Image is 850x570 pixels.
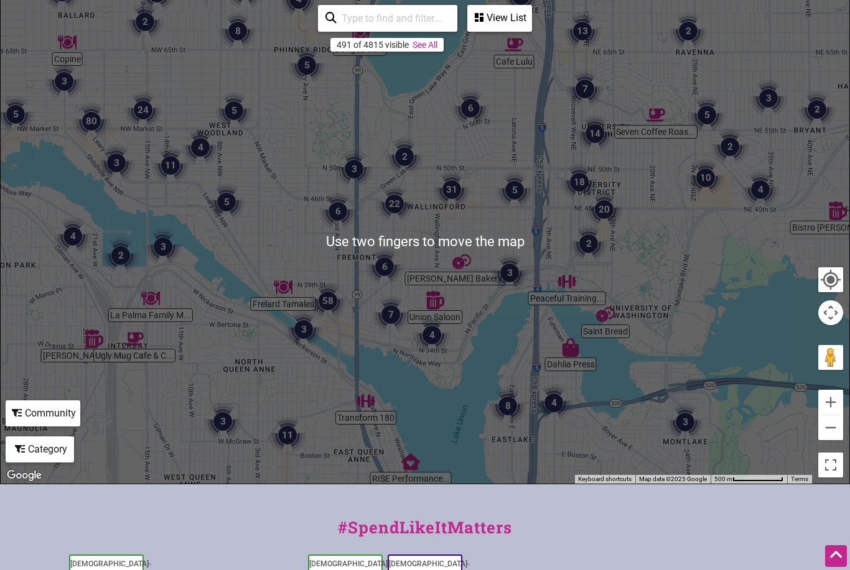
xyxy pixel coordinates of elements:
[642,101,670,129] div: Seven Coffee Roasters Market & Cafe
[571,110,619,157] div: 14
[147,142,194,189] div: 11
[706,123,754,170] div: 2
[280,306,327,353] div: 3
[80,324,108,353] div: Mulleady's Irish Pub
[269,273,297,301] div: Frelard Tamales
[559,7,606,55] div: 13
[818,390,843,415] button: Zoom in
[119,86,167,134] div: 24
[486,249,533,296] div: 3
[484,382,531,430] div: 8
[581,186,628,233] div: 20
[7,438,73,461] div: Category
[413,40,437,50] a: See All
[367,291,414,338] div: 7
[6,436,74,462] div: Filter by category
[818,415,843,440] button: Zoom out
[283,42,330,89] div: 5
[818,267,843,292] button: Your Location
[556,333,585,362] div: Dahlia Press
[68,98,115,145] div: 80
[93,139,140,186] div: 3
[97,232,144,279] div: 2
[361,243,408,290] div: 6
[578,475,632,484] button: Keyboard shortcuts
[447,247,476,276] div: Irwin's Bakery & Cafe
[491,167,538,214] div: 5
[40,58,88,105] div: 3
[530,379,577,426] div: 4
[818,345,843,370] button: Drag Pegman onto the map to open Street View
[661,398,709,446] div: 3
[264,411,311,459] div: 11
[818,300,843,325] button: Map camera controls
[793,86,841,133] div: 2
[352,387,380,415] div: Transform 180
[469,6,531,30] div: View List
[428,166,475,213] div: 31
[314,188,362,235] div: 6
[591,300,620,329] div: Saint Bread
[210,87,258,134] div: 5
[565,220,612,267] div: 2
[199,398,246,445] div: 3
[791,476,808,482] a: Terms (opens in new tab)
[7,402,79,425] div: Community
[447,85,494,132] div: 6
[467,5,532,32] div: See a list of the visible businesses
[4,467,45,484] a: Open this area in Google Maps (opens a new window)
[745,75,792,122] div: 3
[330,145,378,193] div: 3
[53,28,82,57] div: Copine
[371,180,418,228] div: 22
[337,40,409,50] div: 491 of 4815 visible
[337,6,450,30] input: Type to find and filter...
[120,324,149,353] div: Ugly Mug Cafe & Coffee Roasters – Interbay
[682,154,729,201] div: 10
[561,65,609,113] div: 7
[304,277,352,324] div: 58
[318,5,457,32] div: Type to search and filter
[6,400,80,426] div: Filter by Community
[553,267,581,296] div: Peaceful Training Studio
[500,30,528,59] div: Cafe Lulu
[177,124,224,171] div: 4
[203,178,250,226] div: 5
[139,223,187,270] div: 3
[136,284,165,313] div: La Palma Family Mexican Restaurant
[639,476,707,482] span: Map data ©2025 Google
[825,545,847,567] div: Scroll Back to Top
[711,475,787,484] button: Map Scale: 500 m per 78 pixels
[396,448,425,476] div: RISE Performance & Health
[49,213,96,260] div: 4
[4,467,45,484] img: Google
[665,7,712,55] div: 2
[737,166,784,213] div: 4
[421,286,449,315] div: Union Saloon
[714,476,732,482] span: 500 m
[381,133,428,180] div: 2
[556,159,603,206] div: 18
[214,7,261,55] div: 8
[683,91,731,139] div: 5
[817,451,844,478] button: Toggle fullscreen view
[408,311,455,359] div: 4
